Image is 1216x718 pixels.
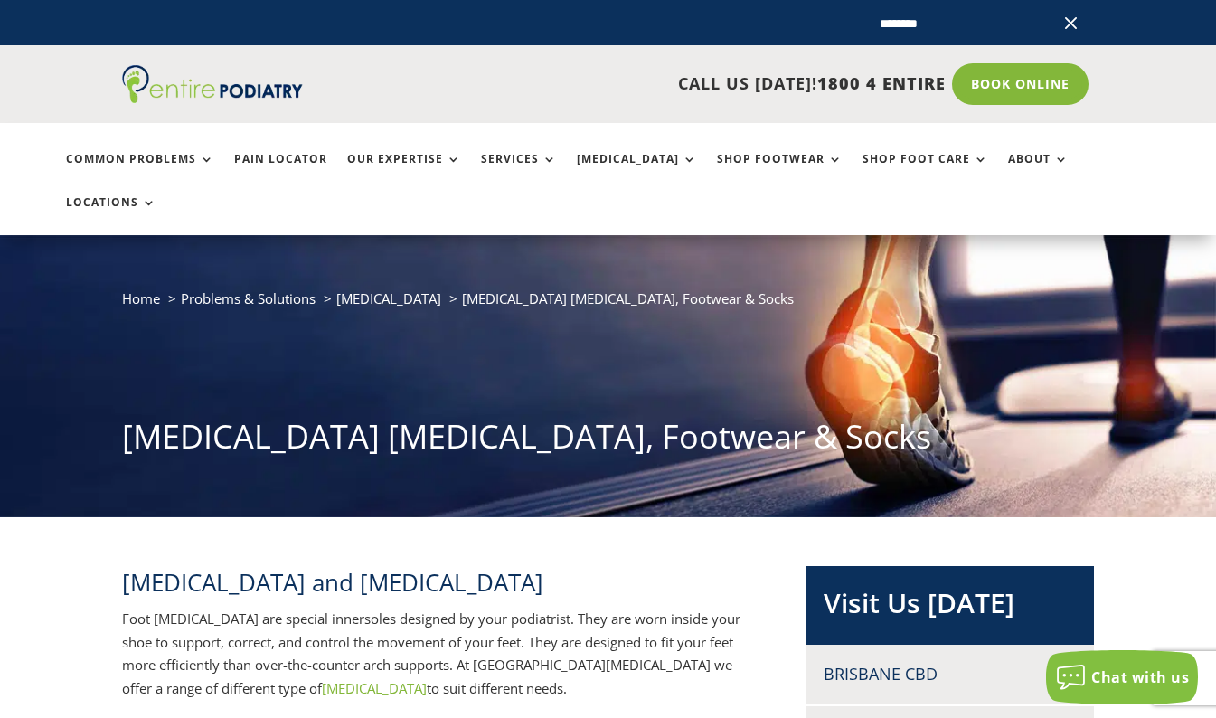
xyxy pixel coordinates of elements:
[234,153,327,192] a: Pain Locator
[122,566,753,608] h2: [MEDICAL_DATA] and [MEDICAL_DATA]
[863,153,988,192] a: Shop Foot Care
[717,153,843,192] a: Shop Footwear
[1008,153,1069,192] a: About
[66,196,156,235] a: Locations
[122,287,1095,324] nav: breadcrumb
[181,289,316,307] a: Problems & Solutions
[122,89,303,107] a: Entire Podiatry
[817,72,946,94] span: 1800 4 ENTIRE
[122,414,1095,468] h1: [MEDICAL_DATA] [MEDICAL_DATA], Footwear & Socks
[66,153,214,192] a: Common Problems
[824,584,1076,631] h2: Visit Us [DATE]
[343,72,946,96] p: CALL US [DATE]!
[336,289,441,307] a: [MEDICAL_DATA]
[577,153,697,192] a: [MEDICAL_DATA]
[347,153,461,192] a: Our Expertise
[122,608,753,713] p: Foot [MEDICAL_DATA] are special innersoles designed by your podiatrist. They are worn inside your...
[952,63,1089,105] a: Book Online
[462,289,794,307] span: [MEDICAL_DATA] [MEDICAL_DATA], Footwear & Socks
[322,679,427,697] a: [MEDICAL_DATA]
[1046,650,1198,704] button: Chat with us
[122,289,160,307] a: Home
[824,663,1076,685] h4: Brisbane CBD
[1091,667,1189,687] span: Chat with us
[481,153,557,192] a: Services
[122,65,303,103] img: logo (1)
